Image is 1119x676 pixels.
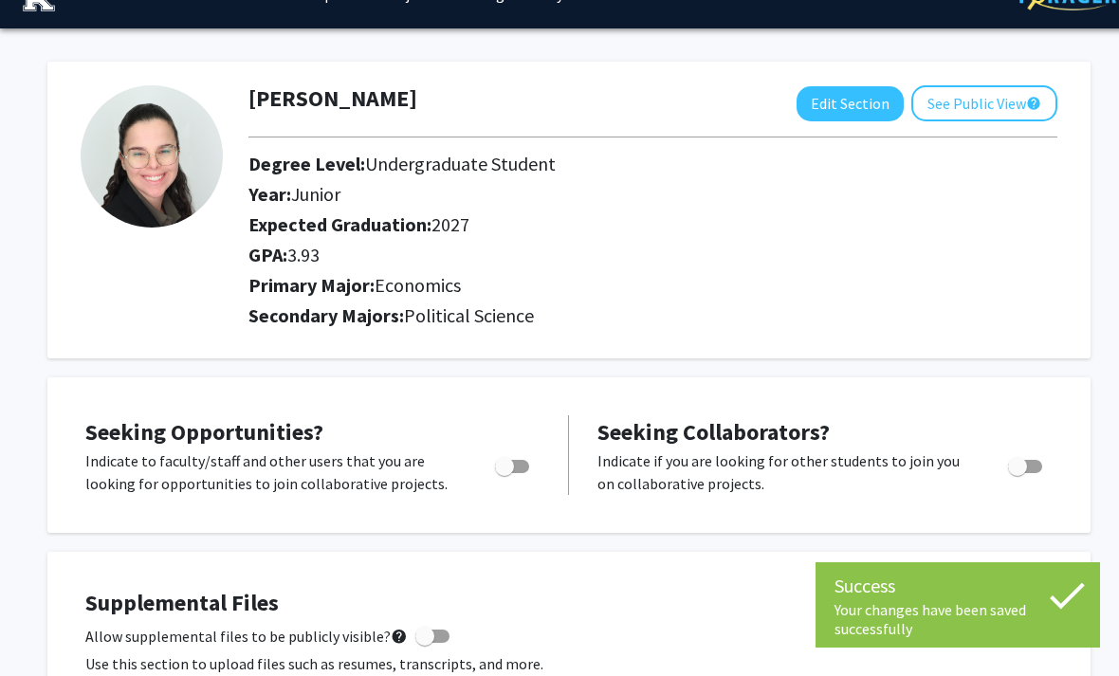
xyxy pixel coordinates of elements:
[375,273,461,297] span: Economics
[597,417,830,447] span: Seeking Collaborators?
[248,153,1025,175] h2: Degree Level:
[391,625,408,648] mat-icon: help
[81,85,223,228] img: Profile Picture
[835,600,1081,638] div: Your changes have been saved successfully
[291,182,340,206] span: Junior
[1000,449,1053,478] div: Toggle
[248,183,1025,206] h2: Year:
[248,213,1025,236] h2: Expected Graduation:
[1026,92,1041,115] mat-icon: help
[14,591,81,662] iframe: Chat
[85,417,323,447] span: Seeking Opportunities?
[248,304,1057,327] h2: Secondary Majors:
[85,652,1053,675] p: Use this section to upload files such as resumes, transcripts, and more.
[248,85,417,113] h1: [PERSON_NAME]
[248,274,1057,297] h2: Primary Major:
[85,449,459,495] p: Indicate to faculty/staff and other users that you are looking for opportunities to join collabor...
[85,625,408,648] span: Allow supplemental files to be publicly visible?
[911,85,1057,121] button: See Public View
[404,303,534,327] span: Political Science
[597,449,972,495] p: Indicate if you are looking for other students to join you on collaborative projects.
[431,212,469,236] span: 2027
[248,244,1025,266] h2: GPA:
[797,86,904,121] button: Edit Section
[487,449,540,478] div: Toggle
[85,590,1053,617] h4: Supplemental Files
[287,243,320,266] span: 3.93
[365,152,556,175] span: Undergraduate Student
[835,572,1081,600] div: Success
